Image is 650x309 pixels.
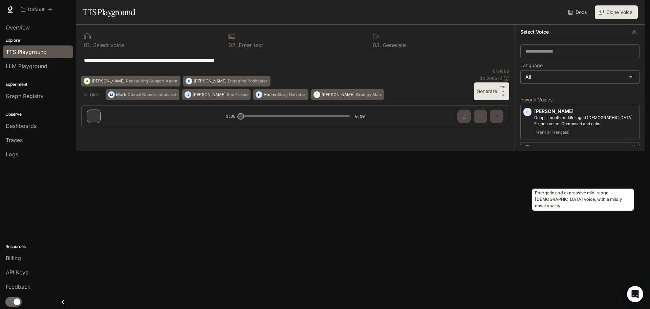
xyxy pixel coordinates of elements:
[186,76,192,86] div: D
[314,89,320,100] div: T
[91,42,124,48] p: Select voice
[356,93,381,97] p: Grumpy Man
[81,89,103,100] button: Hide
[106,89,179,100] button: MMarkCasual Conversationalist
[264,93,276,97] p: Hades
[229,42,237,48] p: 0 2 .
[500,85,506,93] p: CTRL +
[630,145,636,150] button: Copy Voice ID
[83,5,135,19] h1: TTS Playground
[520,97,640,102] p: Inworld Voices
[128,93,176,97] p: Casual Conversationalist
[18,3,55,16] button: All workspaces
[480,75,502,81] p: $ 0.000640
[237,42,263,48] p: Enter text
[227,93,247,97] p: Sad Friend
[322,93,354,97] p: [PERSON_NAME]
[520,63,543,68] p: Language
[381,42,406,48] p: Generate
[194,79,226,83] p: [PERSON_NAME]
[534,115,636,127] p: Deep, smooth middle-aged male French voice. Composed and calm
[84,76,90,86] div: A
[534,128,571,136] span: French (Français)
[493,68,509,74] p: 64 / 1000
[28,7,45,13] p: Default
[116,93,126,97] p: Mark
[474,82,509,100] button: GenerateCTRL +⏎
[108,89,114,100] div: M
[373,42,381,48] p: 0 3 .
[311,89,384,100] button: T[PERSON_NAME]Grumpy Man
[277,93,305,97] p: Story Narrator
[256,89,262,100] div: H
[521,71,639,83] div: All
[126,79,177,83] p: Reassuring Support Agent
[84,42,91,48] p: 0 1 .
[595,5,638,19] button: Clone Voice
[567,5,589,19] a: Docs
[228,79,267,83] p: Engaging Podcaster
[183,76,270,86] button: D[PERSON_NAME]Engaging Podcaster
[532,189,634,211] div: Energetic and expressive mid-range [DEMOGRAPHIC_DATA] voice, with a mildly nasal quality
[92,79,125,83] p: [PERSON_NAME]
[253,89,308,100] button: HHadesStory Narrator
[182,89,251,100] button: O[PERSON_NAME]Sad Friend
[193,93,225,97] p: [PERSON_NAME]
[534,108,636,115] p: [PERSON_NAME]
[185,89,191,100] div: O
[81,76,180,86] button: A[PERSON_NAME]Reassuring Support Agent
[534,145,636,152] p: [PERSON_NAME]
[627,286,643,302] iframe: Intercom live chat
[500,85,506,97] p: ⏎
